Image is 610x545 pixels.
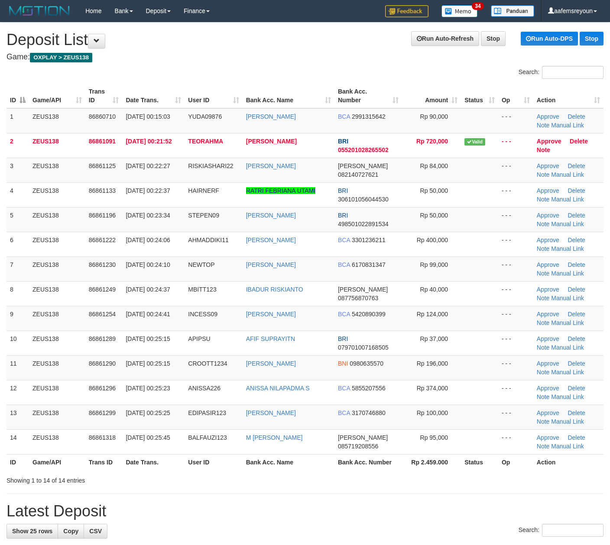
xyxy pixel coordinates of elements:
span: BRI [338,187,348,194]
span: BALFAUZI123 [188,434,227,441]
a: Manual Link [551,295,584,302]
span: [PERSON_NAME] [338,286,388,293]
a: Delete [568,385,585,392]
span: Rp 50,000 [420,187,448,194]
span: Rp 37,000 [420,335,448,342]
a: Approve [537,311,559,318]
span: Show 25 rows [12,528,52,535]
span: BCA [338,385,350,392]
a: Approve [537,360,559,367]
a: Delete [568,261,585,268]
a: [PERSON_NAME] [246,409,296,416]
span: RISKIASHARI22 [188,162,233,169]
label: Search: [519,524,604,537]
a: [PERSON_NAME] [246,162,296,169]
a: RATRI FEBRIANA UTAMI [246,187,316,194]
a: CSV [84,524,107,539]
h1: Latest Deposit [6,503,604,520]
span: Copy 085719208556 to clipboard [338,443,378,450]
span: [DATE] 00:22:37 [126,187,170,194]
img: Button%20Memo.svg [441,5,478,17]
th: Trans ID: activate to sort column ascending [85,84,123,108]
a: Delete [568,212,585,219]
a: Approve [537,162,559,169]
a: Approve [537,261,559,268]
span: Copy 0980635570 to clipboard [350,360,383,367]
a: Manual Link [551,443,584,450]
span: Rp 720,000 [416,138,448,145]
span: [DATE] 00:25:23 [126,385,170,392]
a: Approve [537,212,559,219]
a: Delete [570,138,588,145]
td: - - - [498,256,533,281]
th: Game/API [29,454,85,470]
td: 14 [6,429,29,454]
a: Delete [568,187,585,194]
span: Rp 90,000 [420,113,448,120]
span: AHMADDIKI11 [188,237,228,243]
a: Delete [568,360,585,367]
span: Copy 5420890399 to clipboard [352,311,386,318]
label: Search: [519,66,604,79]
td: - - - [498,281,533,306]
span: 86861299 [89,409,116,416]
span: TEORAHMA [188,138,223,145]
a: Manual Link [551,171,584,178]
span: Copy 6170831347 to clipboard [352,261,386,268]
th: Trans ID [85,454,123,470]
a: Note [537,393,550,400]
td: - - - [498,405,533,429]
th: Rp 2.459.000 [402,454,461,470]
a: Note [537,171,550,178]
span: Rp 100,000 [417,409,448,416]
a: Approve [537,409,559,416]
td: - - - [498,331,533,355]
span: BCA [338,237,350,243]
td: 12 [6,380,29,405]
td: ZEUS138 [29,380,85,405]
span: Rp 99,000 [420,261,448,268]
span: BCA [338,261,350,268]
span: [PERSON_NAME] [338,434,388,441]
td: - - - [498,133,533,158]
td: ZEUS138 [29,232,85,256]
span: [DATE] 00:22:27 [126,162,170,169]
span: [DATE] 00:24:37 [126,286,170,293]
span: Copy 3170746880 to clipboard [352,409,386,416]
a: Note [537,146,550,153]
a: Manual Link [551,319,584,326]
td: ZEUS138 [29,405,85,429]
td: 10 [6,331,29,355]
a: [PERSON_NAME] [246,237,296,243]
a: Delete [568,434,585,441]
span: 34 [472,2,483,10]
span: Copy 087756870763 to clipboard [338,295,378,302]
span: EDIPASIR123 [188,409,226,416]
span: Rp 50,000 [420,212,448,219]
span: NEWTOP [188,261,214,268]
a: [PERSON_NAME] [246,138,297,145]
a: Manual Link [551,418,584,425]
td: - - - [498,232,533,256]
span: Valid transaction [464,138,485,146]
span: BRI [338,212,348,219]
span: [DATE] 00:23:34 [126,212,170,219]
a: Manual Link [551,245,584,252]
td: ZEUS138 [29,158,85,182]
th: Bank Acc. Number [334,454,402,470]
td: 3 [6,158,29,182]
td: 4 [6,182,29,207]
td: ZEUS138 [29,281,85,306]
th: ID: activate to sort column descending [6,84,29,108]
span: 86861230 [89,261,116,268]
td: - - - [498,429,533,454]
th: Bank Acc. Number: activate to sort column ascending [334,84,402,108]
td: 8 [6,281,29,306]
span: [PERSON_NAME] [338,162,388,169]
a: [PERSON_NAME] [246,261,296,268]
th: Op: activate to sort column ascending [498,84,533,108]
span: Rp 196,000 [417,360,448,367]
td: ZEUS138 [29,306,85,331]
span: 86861222 [89,237,116,243]
td: ZEUS138 [29,108,85,133]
